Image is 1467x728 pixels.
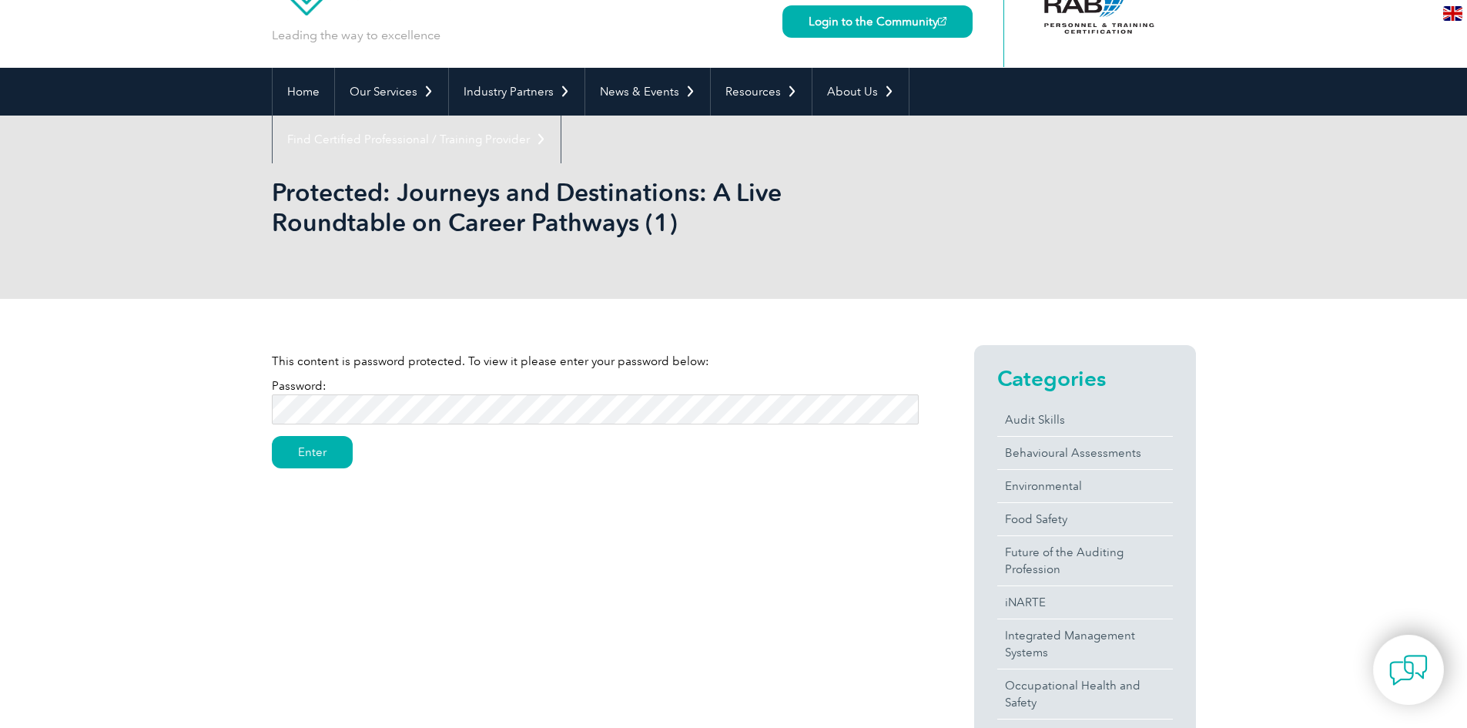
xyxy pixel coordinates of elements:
a: Audit Skills [997,404,1173,436]
img: open_square.png [938,17,946,25]
a: About Us [812,68,909,116]
a: Find Certified Professional / Training Provider [273,116,561,163]
a: Industry Partners [449,68,584,116]
p: Leading the way to excellence [272,27,440,44]
h1: Protected: Journeys and Destinations: A Live Roundtable on Career Pathways (1) [272,177,863,237]
a: Integrated Management Systems [997,619,1173,669]
a: Occupational Health and Safety [997,669,1173,719]
a: Login to the Community [782,5,973,38]
input: Enter [272,436,353,468]
input: Password: [272,394,919,424]
h2: Categories [997,366,1173,391]
img: contact-chat.png [1389,651,1428,689]
p: This content is password protected. To view it please enter your password below: [272,353,919,370]
label: Password: [272,379,919,416]
a: News & Events [585,68,710,116]
a: iNARTE [997,586,1173,619]
a: Food Safety [997,503,1173,535]
a: Home [273,68,334,116]
img: en [1443,6,1462,21]
a: Future of the Auditing Profession [997,536,1173,585]
a: Behavioural Assessments [997,437,1173,469]
a: Our Services [335,68,448,116]
a: Environmental [997,470,1173,502]
a: Resources [711,68,812,116]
